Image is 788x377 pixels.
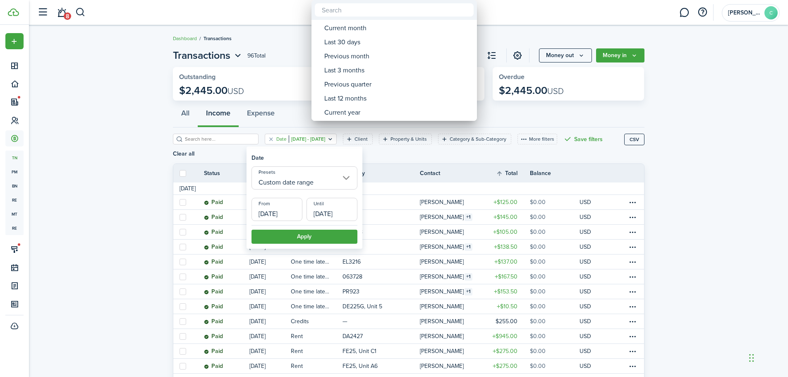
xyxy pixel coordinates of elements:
input: Search [315,3,474,17]
mbsc-wheel: Presets [311,20,477,121]
div: Current month [324,21,471,35]
div: Last 30 days [324,35,471,49]
div: Last 12 months [324,91,471,106]
div: Last 3 months [324,63,471,77]
div: Current year [324,106,471,120]
div: Previous quarter [324,77,471,91]
div: Previous month [324,49,471,63]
